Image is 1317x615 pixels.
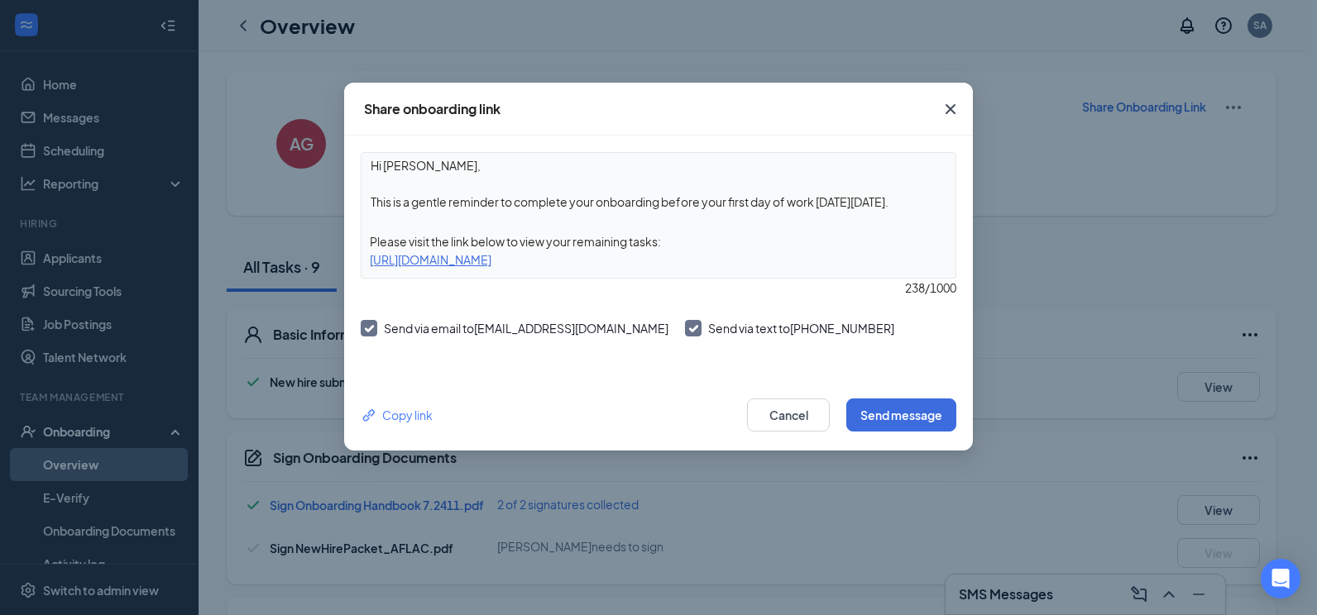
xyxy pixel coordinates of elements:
[941,99,960,119] svg: Cross
[846,398,956,431] button: Send message
[747,398,830,431] button: Cancel
[362,153,955,214] textarea: Hi [PERSON_NAME], This is a gentle reminder to complete your onboarding before your first day of ...
[362,232,955,250] div: Please visit the link below to view your remaining tasks:
[708,321,894,336] span: Send via text to [PHONE_NUMBER]
[1261,559,1300,598] div: Open Intercom Messenger
[928,83,973,136] button: Close
[364,100,500,118] div: Share onboarding link
[361,406,433,424] div: Copy link
[361,406,433,424] button: Link Copy link
[362,250,955,269] div: [URL][DOMAIN_NAME]
[361,407,378,424] svg: Link
[361,279,956,297] div: 238 / 1000
[384,321,668,336] span: Send via email to [EMAIL_ADDRESS][DOMAIN_NAME]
